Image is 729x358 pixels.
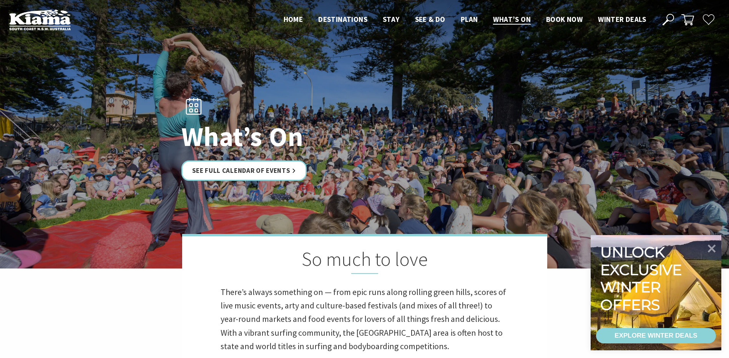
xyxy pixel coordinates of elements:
span: Winter Deals [598,15,646,24]
p: There’s always something on — from epic runs along rolling green hills, scores of live music even... [221,285,509,353]
span: Home [284,15,303,24]
div: Unlock exclusive winter offers [600,244,685,313]
span: Plan [461,15,478,24]
span: Stay [383,15,400,24]
span: Destinations [318,15,367,24]
span: What’s On [493,15,531,24]
span: Book now [546,15,583,24]
span: See & Do [415,15,445,24]
a: See Full Calendar of Events [181,161,307,181]
a: EXPLORE WINTER DEALS [596,328,716,343]
img: Kiama Logo [9,9,71,30]
h1: What’s On [181,122,399,151]
h2: So much to love [221,248,509,274]
nav: Main Menu [276,13,654,26]
div: EXPLORE WINTER DEALS [614,328,697,343]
